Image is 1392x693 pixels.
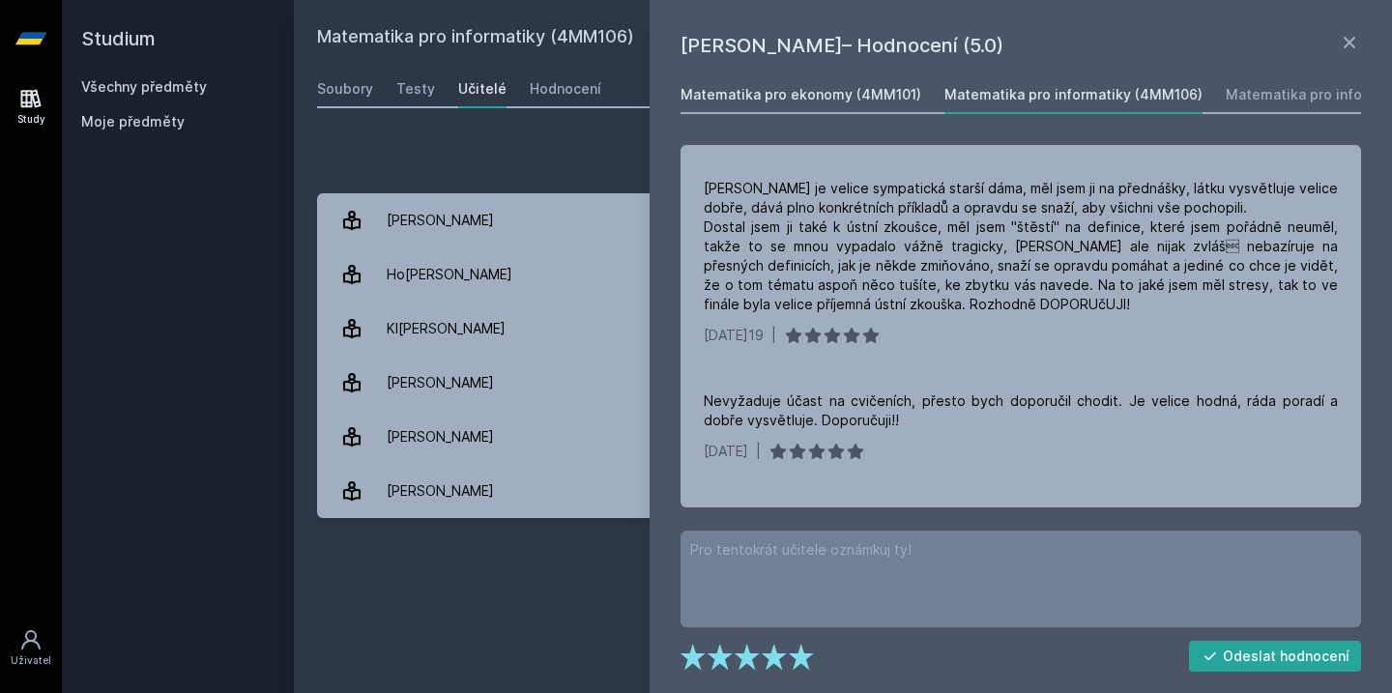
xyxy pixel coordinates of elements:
[756,442,761,461] div: |
[387,201,494,240] div: [PERSON_NAME]
[530,79,601,99] div: Hodnocení
[530,70,601,108] a: Hodnocení
[704,442,748,461] div: [DATE]
[458,79,507,99] div: Učitelé
[387,363,494,402] div: [PERSON_NAME]
[387,418,494,456] div: [PERSON_NAME]
[81,78,207,95] a: Všechny předměty
[387,255,512,294] div: Ho[PERSON_NAME]
[317,79,373,99] div: Soubory
[4,619,58,678] a: Uživatel
[387,472,494,510] div: [PERSON_NAME]
[317,23,1152,54] h2: Matematika pro informatiky (4MM106)
[704,391,1338,430] div: Nevyžaduje účast na cvičeních, přesto bych doporučil chodit. Je velice hodná, ráda poradí a dobře...
[458,70,507,108] a: Učitelé
[317,356,1369,410] a: [PERSON_NAME] 7 hodnocení 4.4
[317,410,1369,464] a: [PERSON_NAME] 10 hodnocení 5.0
[704,326,764,345] div: [DATE]19
[396,70,435,108] a: Testy
[317,193,1369,247] a: [PERSON_NAME] 4 hodnocení 5.0
[4,77,58,136] a: Study
[317,302,1369,356] a: Kl[PERSON_NAME] 6 hodnocení 4.3
[704,179,1338,314] div: [PERSON_NAME] je velice sympatická starší dáma, měl jsem ji na přednášky, látku vysvětluje velice...
[17,112,45,127] div: Study
[396,79,435,99] div: Testy
[317,464,1369,518] a: [PERSON_NAME] 2 hodnocení 5.0
[387,309,506,348] div: Kl[PERSON_NAME]
[771,326,776,345] div: |
[81,112,185,131] span: Moje předměty
[11,653,51,668] div: Uživatel
[317,247,1369,302] a: Ho[PERSON_NAME] 8 hodnocení 1.0
[317,70,373,108] a: Soubory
